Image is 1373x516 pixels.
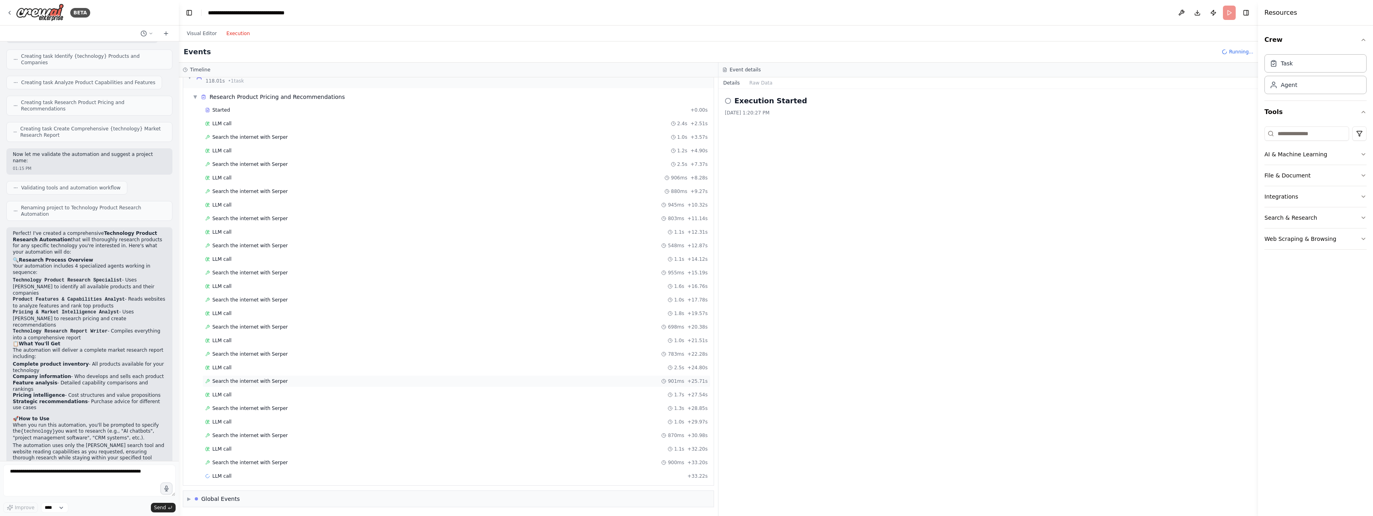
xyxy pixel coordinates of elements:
[687,378,708,384] span: + 25.71s
[687,297,708,303] span: + 17.78s
[13,361,89,367] strong: Complete product inventory
[674,337,684,344] span: 1.0s
[212,392,231,398] span: LLM call
[190,67,210,73] h3: Timeline
[674,229,684,235] span: 1.1s
[687,283,708,290] span: + 16.76s
[212,419,231,425] span: LLM call
[13,230,166,255] p: Perfect! I've created a comprehensive that will thoroughly research products for any specific tec...
[687,202,708,208] span: + 10.32s
[690,148,708,154] span: + 4.90s
[687,405,708,412] span: + 28.85s
[677,148,687,154] span: 1.2s
[212,378,288,384] span: Search the internet with Serper
[201,495,240,503] div: Global Events
[13,392,166,399] li: - Cost structures and value propositions
[13,277,166,296] li: - Uses [PERSON_NAME] to identify all available products and their companies
[212,229,231,235] span: LLM call
[21,185,121,191] span: Validating tools and automation workflow
[228,78,244,84] span: • 1 task
[212,120,231,127] span: LLM call
[212,134,288,140] span: Search the internet with Serper
[212,473,231,479] span: LLM call
[677,134,687,140] span: 1.0s
[212,107,230,113] span: Started
[3,502,38,513] button: Improve
[668,351,684,357] span: 783ms
[687,229,708,235] span: + 12.31s
[687,364,708,371] span: + 24.80s
[1264,228,1367,249] button: Web Scraping & Browsing
[13,341,166,347] h2: 📋
[13,278,122,283] code: Technology Product Research Specialist
[212,446,231,452] span: LLM call
[15,504,34,511] span: Improve
[1264,165,1367,186] button: File & Document
[687,270,708,276] span: + 15.19s
[668,202,684,208] span: 945ms
[212,324,288,330] span: Search the internet with Serper
[187,496,191,502] span: ▶
[13,263,166,276] p: Your automation includes 4 specialized agents working in sequence:
[212,202,231,208] span: LLM call
[13,297,125,302] code: Product Features & Capabilities Analyst
[212,175,231,181] span: LLM call
[13,392,65,398] strong: Pricing intelligence
[674,364,684,371] span: 2.5s
[687,337,708,344] span: + 21.51s
[13,374,166,380] li: - Who develops and sells each product
[687,351,708,357] span: + 22.28s
[184,7,195,18] button: Hide left sidebar
[13,416,166,422] h2: 🚀
[718,77,745,89] button: Details
[13,257,166,264] h2: 🔍
[687,419,708,425] span: + 29.97s
[13,309,119,315] code: Pricing & Market Intelligence Analyst
[1264,123,1367,256] div: Tools
[212,432,288,439] span: Search the internet with Serper
[671,188,687,195] span: 880ms
[668,270,684,276] span: 955ms
[13,329,108,334] code: Technology Research Report Writer
[19,257,93,263] strong: Research Process Overview
[212,364,231,371] span: LLM call
[674,405,684,412] span: 1.3s
[70,8,90,18] div: BETA
[13,296,166,309] li: - Reads websites to analyze features and rank top products
[690,161,708,167] span: + 7.37s
[668,242,684,249] span: 548ms
[13,380,166,392] li: - Detailed capability comparisons and rankings
[687,473,708,479] span: + 33.22s
[687,392,708,398] span: + 27.54s
[690,120,708,127] span: + 2.51s
[730,67,761,73] h3: Event details
[21,429,55,434] code: {technology}
[184,46,211,57] h2: Events
[19,341,60,347] strong: What You'll Get
[1264,8,1297,18] h4: Resources
[1240,7,1252,18] button: Hide right sidebar
[21,53,166,66] span: Creating task Identify {technology} Products and Companies
[1264,101,1367,123] button: Tools
[13,347,166,360] p: The automation will deliver a complete market research report including:
[1281,59,1293,67] div: Task
[212,337,231,344] span: LLM call
[21,79,155,86] span: Creating task Analyze Product Capabilities and Features
[1264,29,1367,51] button: Crew
[690,175,708,181] span: + 8.28s
[668,378,684,384] span: 901ms
[687,215,708,222] span: + 11.14s
[151,503,176,512] button: Send
[690,107,708,113] span: + 0.00s
[1264,207,1367,228] button: Search & Research
[212,310,231,317] span: LLM call
[13,165,166,171] div: 01:15 PM
[745,77,778,89] button: Raw Data
[212,297,288,303] span: Search the internet with Serper
[212,459,288,466] span: Search the internet with Serper
[13,309,166,328] li: - Uses [PERSON_NAME] to research pricing and create recommendations
[13,399,166,411] li: - Purchase advice for different use cases
[1264,144,1367,165] button: AI & Machine Learning
[212,283,231,290] span: LLM call
[1264,51,1367,100] div: Crew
